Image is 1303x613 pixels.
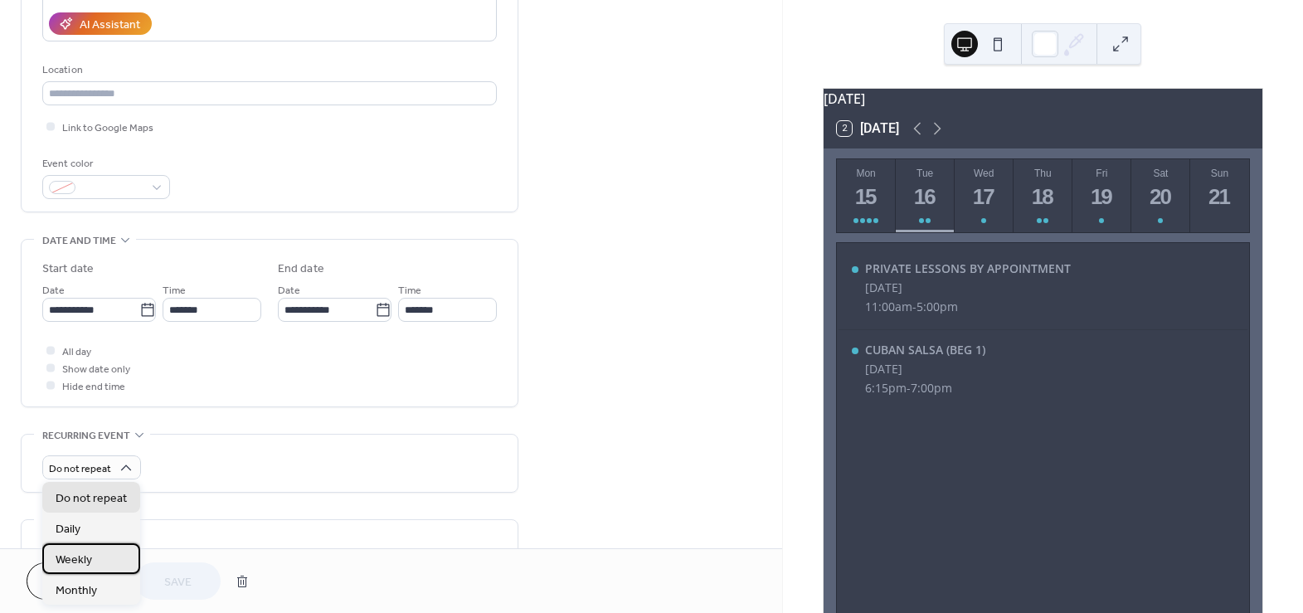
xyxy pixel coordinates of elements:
div: [DATE] [824,89,1262,109]
span: - [912,299,916,314]
div: AI Assistant [80,17,140,34]
span: Hide end time [62,378,125,396]
span: Time [163,282,186,299]
div: Mon [842,168,891,179]
span: Date and time [42,232,116,250]
span: Time [398,282,421,299]
div: Fri [1077,168,1126,179]
div: Start date [42,260,94,278]
div: Wed [960,168,1009,179]
div: Tue [901,168,950,179]
span: Date [42,282,65,299]
span: Monthly [56,581,97,599]
button: Thu18 [1014,159,1072,232]
span: Show date only [62,361,130,378]
span: - [907,380,911,396]
span: Daily [56,520,80,538]
span: Link to Google Maps [62,119,153,137]
div: [DATE] [865,361,985,377]
span: Do not repeat [49,460,111,479]
button: 2[DATE] [831,117,905,140]
button: AI Assistant [49,12,152,35]
button: Tue16 [896,159,955,232]
span: Do not repeat [56,489,127,507]
span: 5:00pm [916,299,958,314]
span: Recurring event [42,427,130,445]
span: 6:15pm [865,380,907,396]
span: 11:00am [865,299,912,314]
div: Event color [42,155,167,173]
div: 15 [853,183,880,211]
div: 16 [912,183,939,211]
div: [DATE] [865,280,1071,295]
div: Thu [1019,168,1067,179]
div: Location [42,61,493,79]
div: PRIVATE LESSONS BY APPOINTMENT [865,260,1071,276]
span: Weekly [56,551,92,568]
span: 7:00pm [911,380,952,396]
div: Sun [1195,168,1244,179]
button: Mon15 [837,159,896,232]
span: All day [62,343,91,361]
div: 18 [1029,183,1057,211]
div: 20 [1147,183,1174,211]
div: 17 [970,183,998,211]
button: Cancel [27,562,129,600]
div: 19 [1088,183,1116,211]
div: Sat [1136,168,1185,179]
div: CUBAN SALSA (BEG 1) [865,342,985,358]
button: Sun21 [1190,159,1249,232]
button: Sat20 [1131,159,1190,232]
button: Wed17 [955,159,1014,232]
div: End date [278,260,324,278]
div: 21 [1206,183,1233,211]
span: Date [278,282,300,299]
button: Fri19 [1072,159,1131,232]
